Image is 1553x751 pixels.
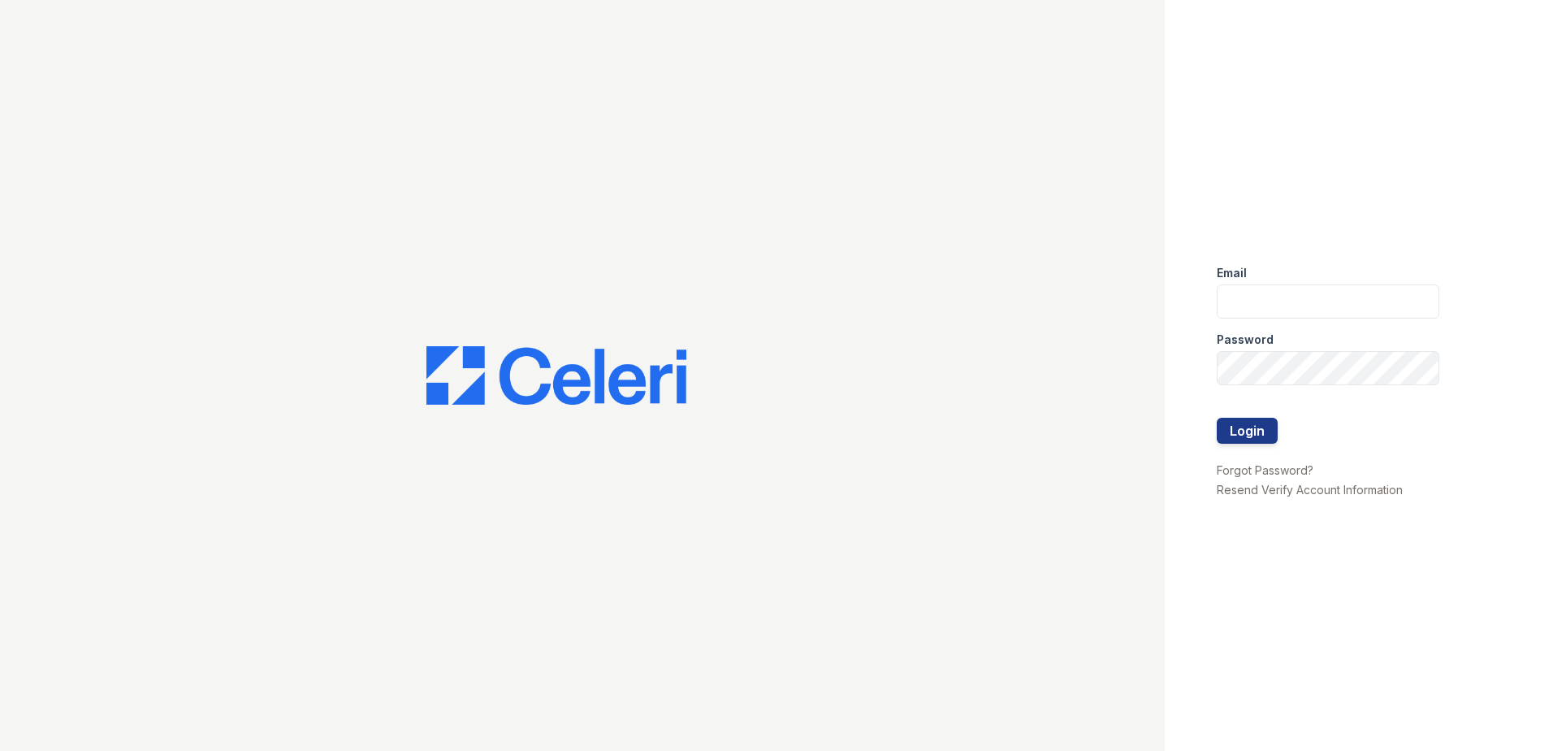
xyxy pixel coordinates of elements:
[1217,265,1247,281] label: Email
[426,346,686,405] img: CE_Logo_Blue-a8612792a0a2168367f1c8372b55b34899dd931a85d93a1a3d3e32e68fde9ad4.png
[1217,418,1278,444] button: Login
[1217,463,1313,477] a: Forgot Password?
[1217,483,1403,497] a: Resend Verify Account Information
[1217,332,1274,348] label: Password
